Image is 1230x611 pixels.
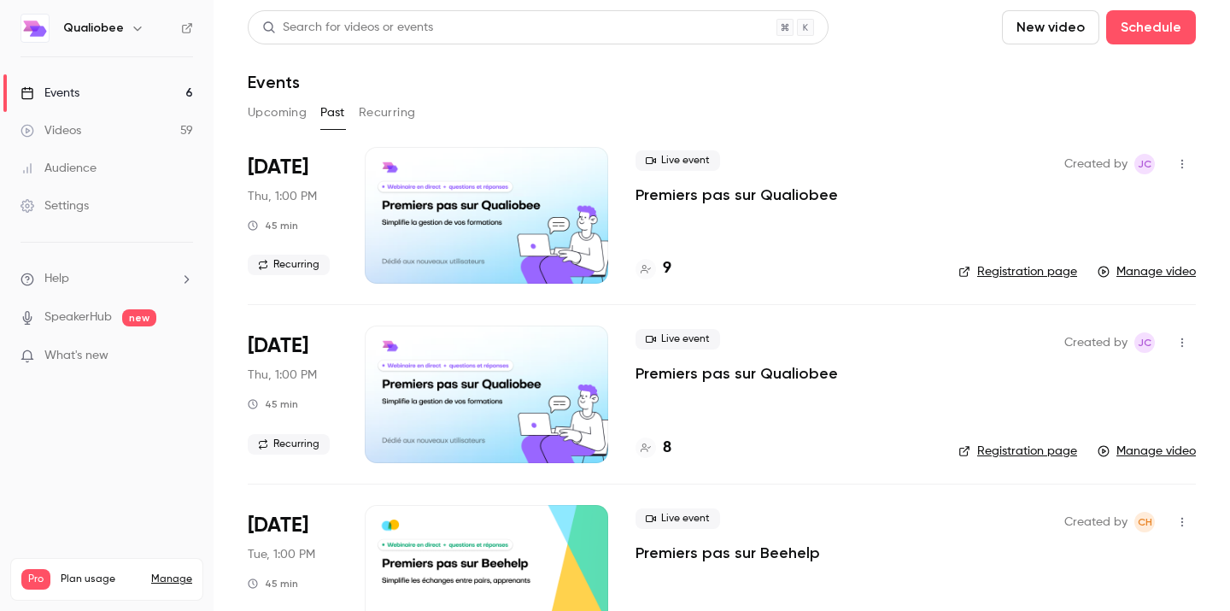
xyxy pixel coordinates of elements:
span: new [122,309,156,326]
a: Manage video [1098,443,1196,460]
div: 45 min [248,219,298,232]
span: Thu, 1:00 PM [248,367,317,384]
span: Live event [635,150,720,171]
h1: Events [248,72,300,92]
a: 8 [635,437,671,460]
span: Tue, 1:00 PM [248,546,315,563]
a: 9 [635,257,671,280]
span: JC [1138,332,1151,353]
div: 45 min [248,577,298,590]
a: Registration page [958,443,1077,460]
a: Manage [151,573,192,586]
div: 45 min [248,397,298,411]
a: Premiers pas sur Beehelp [635,543,820,563]
div: Oct 2 Thu, 1:00 PM (Europe/Paris) [248,147,337,284]
a: Premiers pas sur Qualiobee [635,363,838,384]
span: [DATE] [248,512,308,539]
div: Events [20,85,79,102]
div: Search for videos or events [262,19,433,37]
span: Recurring [248,434,330,455]
a: SpeakerHub [44,308,112,326]
button: Recurring [359,99,416,126]
button: New video [1002,10,1099,44]
img: Qualiobee [21,15,49,42]
span: [DATE] [248,154,308,181]
span: Live event [635,329,720,350]
button: Past [320,99,345,126]
span: Plan usage [61,573,141,586]
div: Videos [20,122,81,139]
div: Settings [20,197,89,214]
span: Thu, 1:00 PM [248,188,317,205]
button: Schedule [1106,10,1196,44]
span: Pro [21,569,50,590]
span: What's new [44,347,108,365]
li: help-dropdown-opener [20,270,193,288]
span: Recurring [248,255,330,275]
span: Julien Chateau [1134,154,1155,174]
button: Upcoming [248,99,307,126]
span: Created by [1064,332,1127,353]
div: Audience [20,160,97,177]
a: Registration page [958,263,1077,280]
iframe: Noticeable Trigger [173,349,193,364]
div: Sep 18 Thu, 1:00 PM (Europe/Paris) [248,326,337,462]
a: Premiers pas sur Qualiobee [635,185,838,205]
a: Manage video [1098,263,1196,280]
span: Created by [1064,154,1127,174]
span: Julien Chateau [1134,332,1155,353]
h4: 9 [663,257,671,280]
h6: Qualiobee [63,20,124,37]
span: Help [44,270,69,288]
h4: 8 [663,437,671,460]
span: CH [1138,512,1152,532]
span: Live event [635,508,720,529]
span: Charles HUET [1134,512,1155,532]
span: [DATE] [248,332,308,360]
span: Created by [1064,512,1127,532]
span: JC [1138,154,1151,174]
